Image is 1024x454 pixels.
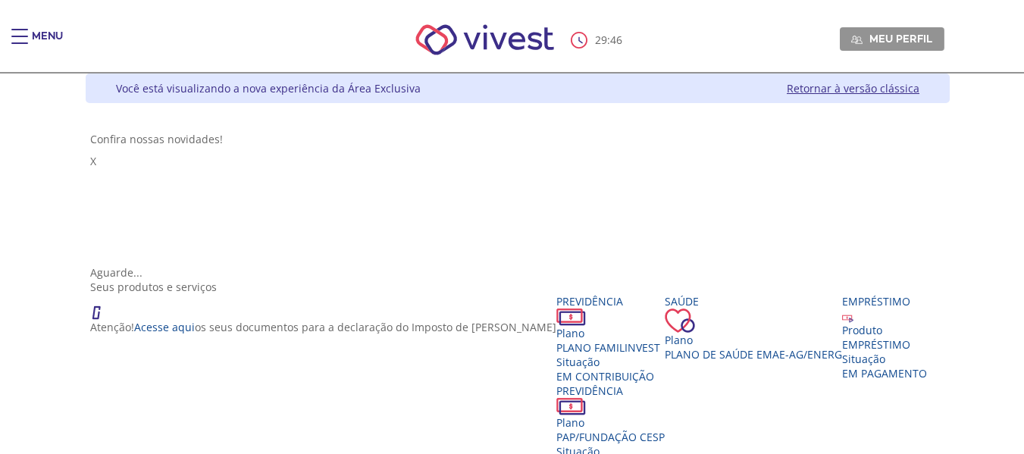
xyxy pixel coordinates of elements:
[90,294,116,320] img: ico_atencao.png
[665,308,695,333] img: ico_coracao.png
[842,294,927,308] div: Empréstimo
[556,415,665,430] div: Plano
[787,81,919,95] a: Retornar à versão clássica
[610,33,622,47] span: 46
[556,308,586,326] img: ico_dinheiro.png
[116,81,421,95] div: Você está visualizando a nova experiência da Área Exclusiva
[556,430,665,444] span: PAP/FUNDAÇÃO CESP
[842,323,927,337] div: Produto
[556,294,665,384] a: Previdência PlanoPLANO FAMILINVEST SituaçãoEM CONTRIBUIÇÃO
[556,369,654,384] span: EM CONTRIBUIÇÃO
[595,33,607,47] span: 29
[90,154,96,168] span: X
[842,366,927,380] span: EM PAGAMENTO
[851,34,863,45] img: Meu perfil
[556,355,665,369] div: Situação
[869,32,932,45] span: Meu perfil
[556,294,665,308] div: Previdência
[32,29,63,59] div: Menu
[665,294,842,362] a: Saúde PlanoPlano de Saúde EMAE-AG/ENERG
[842,294,927,380] a: Empréstimo Produto EMPRÉSTIMO Situação EM PAGAMENTO
[556,326,665,340] div: Plano
[90,320,556,334] p: Atenção! os seus documentos para a declaração do Imposto de [PERSON_NAME]
[842,352,927,366] div: Situação
[90,132,945,146] div: Confira nossas novidades!
[571,32,625,49] div: :
[134,320,195,334] a: Acesse aqui
[665,347,842,362] span: Plano de Saúde EMAE-AG/ENERG
[840,27,944,50] a: Meu perfil
[556,384,665,398] div: Previdência
[556,340,660,355] span: PLANO FAMILINVEST
[556,398,586,415] img: ico_dinheiro.png
[90,280,945,294] div: Seus produtos e serviços
[665,333,842,347] div: Plano
[399,8,571,72] img: Vivest
[842,312,853,323] img: ico_emprestimo.svg
[842,337,927,352] div: EMPRÉSTIMO
[665,294,842,308] div: Saúde
[90,265,945,280] div: Aguarde...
